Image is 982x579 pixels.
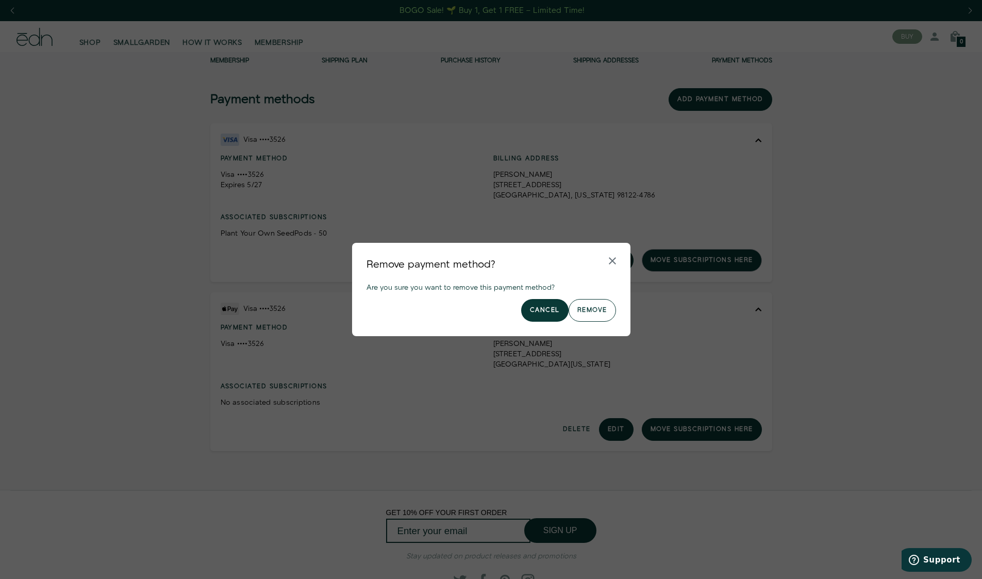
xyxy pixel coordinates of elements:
button: Close [605,253,620,269]
div: Are you sure you want to remove this payment method? [367,283,616,293]
button: Remove [569,299,616,322]
header: Remove payment method? [367,257,616,283]
button: Cancel [521,299,569,322]
iframe: Opens a widget where you can find more information [902,548,972,574]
